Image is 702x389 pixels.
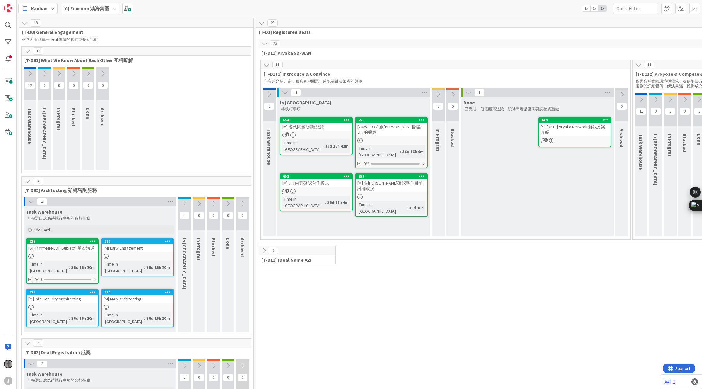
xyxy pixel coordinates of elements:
span: Task Warehouse [26,371,62,377]
div: 36d 16h 20m [145,315,171,322]
span: 0 [268,247,278,254]
span: Blocked [682,134,688,152]
span: 0 [223,212,233,219]
p: 可被選出成為待執行事項的各類任務 [27,216,173,221]
span: : [323,143,324,149]
span: 0 [665,108,675,115]
div: 36d 16h 4m [326,199,350,206]
div: [S] [DATE] Aryaka Network 解決方案介紹 [539,123,611,136]
div: 649 [542,118,611,122]
span: 4 [291,89,301,96]
img: TL [4,360,12,368]
span: : [144,264,145,271]
span: In Progres [667,134,673,157]
span: 4 [33,178,43,185]
span: 0 [54,82,64,89]
span: In Queue [653,134,659,185]
span: Task Warehouse [638,134,644,170]
div: 652 [283,174,352,178]
span: : [400,148,401,155]
img: Visit kanbanzone.com [4,4,12,12]
a: 1 [664,378,675,385]
p: 待執行事項 [281,107,426,112]
span: 0 [680,108,690,115]
div: 627 [29,239,98,244]
span: 0 [617,103,627,110]
div: Time in [GEOGRAPHIC_DATA] [104,312,144,325]
div: [S] ([YYYY-MM-DD] (Subject) 單次溝通 [27,244,98,252]
p: 可被選出成為待執行事項的各類任務 [27,378,173,383]
div: 652[M] JFT內部確認合作模式 [280,174,352,187]
span: 0 [179,374,190,381]
span: 18 [31,19,41,27]
p: 包含所有跟單一 Deal 無關的售前或長期活動。 [22,37,250,42]
p: 向客戶介紹方案，回應客戶問題，確認關鍵決策者的興趣 [264,79,627,84]
span: [T-D111] Introduce & Convince [264,71,623,77]
div: 649 [539,117,611,123]
span: Task Warehouse [27,108,33,144]
span: 12 [33,47,43,55]
div: [2025-09-xx] 跟[PERSON_NAME]討論JFT的盤算 [356,123,427,136]
span: In Queue [181,238,187,289]
span: 2 [37,360,47,368]
div: 36d 16h [408,204,425,211]
p: 已完成，但需觀察追蹤一段時間看是否需要調整或重做 [465,107,610,112]
div: 625 [29,290,98,294]
span: [T-D0] General Engagement [22,29,246,35]
span: In Queue [280,100,331,106]
div: [M] Early Engagement [102,244,173,252]
span: 0/18 [35,276,42,283]
div: 627[S] ([YYYY-MM-DD] (Subject) 單次溝通 [27,239,98,252]
div: Time in [GEOGRAPHIC_DATA] [357,201,407,214]
div: 625 [27,289,98,295]
b: [C] Foxconn 鴻海集團 [63,5,109,11]
span: 0 [194,374,204,381]
div: [M] M&M architecting [102,295,173,303]
span: 0 [39,82,50,89]
span: Done [225,238,231,249]
span: 0 [208,212,219,219]
span: 0 [208,374,219,381]
span: [T-D03] Deal Registration 成案 [25,349,243,355]
span: In Queue [41,108,48,159]
span: Archived [100,108,106,126]
div: 626 [102,239,173,244]
div: [M] JFT內部確認合作模式 [280,179,352,187]
div: 651 [356,117,427,123]
span: 0 [651,108,661,115]
span: 23 [270,40,280,47]
span: 1 [285,132,289,136]
span: : [69,264,70,271]
span: 0 [83,82,93,89]
div: 624[M] M&M architecting [102,289,173,303]
span: 11 [636,108,646,115]
span: [T-D02] Archtecting 架構諮詢服務 [25,187,243,193]
span: 11 [272,61,283,68]
span: : [144,315,145,322]
div: Time in [GEOGRAPHIC_DATA] [282,196,325,209]
span: In Progres [196,238,202,261]
span: 6 [264,103,274,110]
span: 2 [33,339,43,347]
div: 652 [280,174,352,179]
span: 3x [598,5,607,11]
span: 1 [544,138,548,142]
div: 36d 16h 6m [401,148,425,155]
span: 12 [25,82,35,89]
span: 0 [179,212,190,219]
div: 624 [102,289,173,295]
div: Time in [GEOGRAPHIC_DATA] [28,312,69,325]
div: 653 [358,174,427,178]
span: 0 [98,82,108,89]
span: In Progres [56,108,62,131]
div: Time in [GEOGRAPHIC_DATA] [282,139,323,153]
span: : [325,199,326,206]
div: Time in [GEOGRAPHIC_DATA] [104,261,144,274]
span: 4 [37,198,47,205]
div: 624 [104,290,173,294]
div: 627 [27,239,98,244]
span: Support [13,1,28,8]
span: 2x [590,5,598,11]
span: Blocked [450,129,456,147]
span: Done [463,100,475,106]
